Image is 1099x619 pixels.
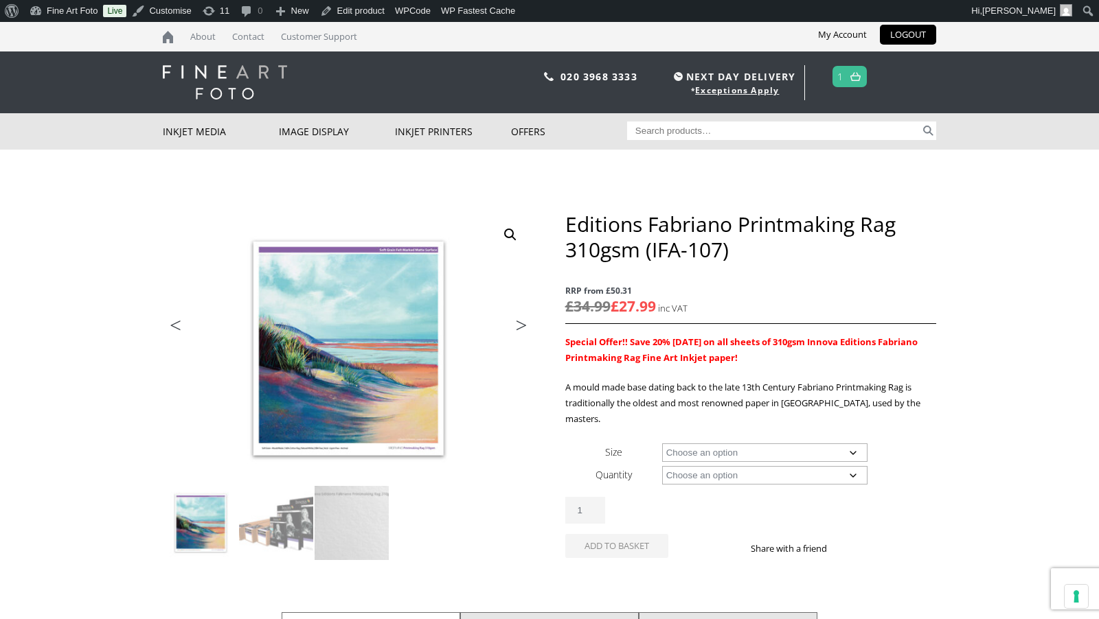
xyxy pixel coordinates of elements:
a: Image Display [279,113,395,150]
img: twitter sharing button [860,543,871,554]
button: Search [920,121,936,140]
a: Inkjet Media [163,113,279,150]
input: Search products… [627,121,921,140]
img: email sharing button [876,543,887,554]
a: About [183,22,223,51]
span: [PERSON_NAME] [982,5,1056,16]
span: RRP from £50.31 [565,283,936,299]
a: 020 3968 3333 [560,70,637,83]
a: Live [103,5,126,17]
a: Contact [225,22,271,51]
img: facebook sharing button [843,543,854,554]
img: time.svg [674,72,683,81]
button: Your consent preferences for tracking technologies [1065,585,1088,608]
a: My Account [808,25,877,45]
img: Editions Fabriano Printmaking Rag 310gsm (IFA-107) - Image 3 [315,486,389,560]
bdi: 34.99 [565,296,611,316]
span: NEXT DAY DELIVERY [670,69,795,84]
a: View full-screen image gallery [498,222,523,247]
h1: Editions Fabriano Printmaking Rag 310gsm (IFA-107) [565,211,936,262]
p: A mould made base dating back to the late 13th Century Fabriano Printmaking Rag is traditionally ... [565,379,936,427]
img: Editions Fabriano Printmaking Rag 310gsm (IFA-107) [163,486,238,560]
label: Quantity [596,468,632,481]
a: Exceptions Apply [695,84,779,96]
img: phone.svg [544,72,554,81]
button: Add to basket [565,534,668,558]
img: Editions Fabriano Printmaking Rag 310gsm (IFA-107) - Image 2 [239,486,313,560]
a: Offers [511,113,627,150]
a: 1 [837,67,843,86]
a: LOGOUT [880,25,936,45]
span: £ [565,296,574,316]
p: Share with a friend [751,541,843,557]
span: £ [611,296,619,316]
a: Inkjet Printers [395,113,511,150]
strong: Special Offer!! Save 20% [DATE] on all sheets of 310gsm Innova Editions Fabriano Printmaking Rag ... [565,336,918,364]
img: basket.svg [850,72,861,81]
input: Product quantity [565,497,605,524]
img: Editions Fabriano Printmaking Rag 310gsm (IFA-107) [163,211,534,485]
a: Customer Support [274,22,364,51]
label: Size [605,445,622,458]
img: logo-white.svg [163,65,287,100]
bdi: 27.99 [611,296,656,316]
